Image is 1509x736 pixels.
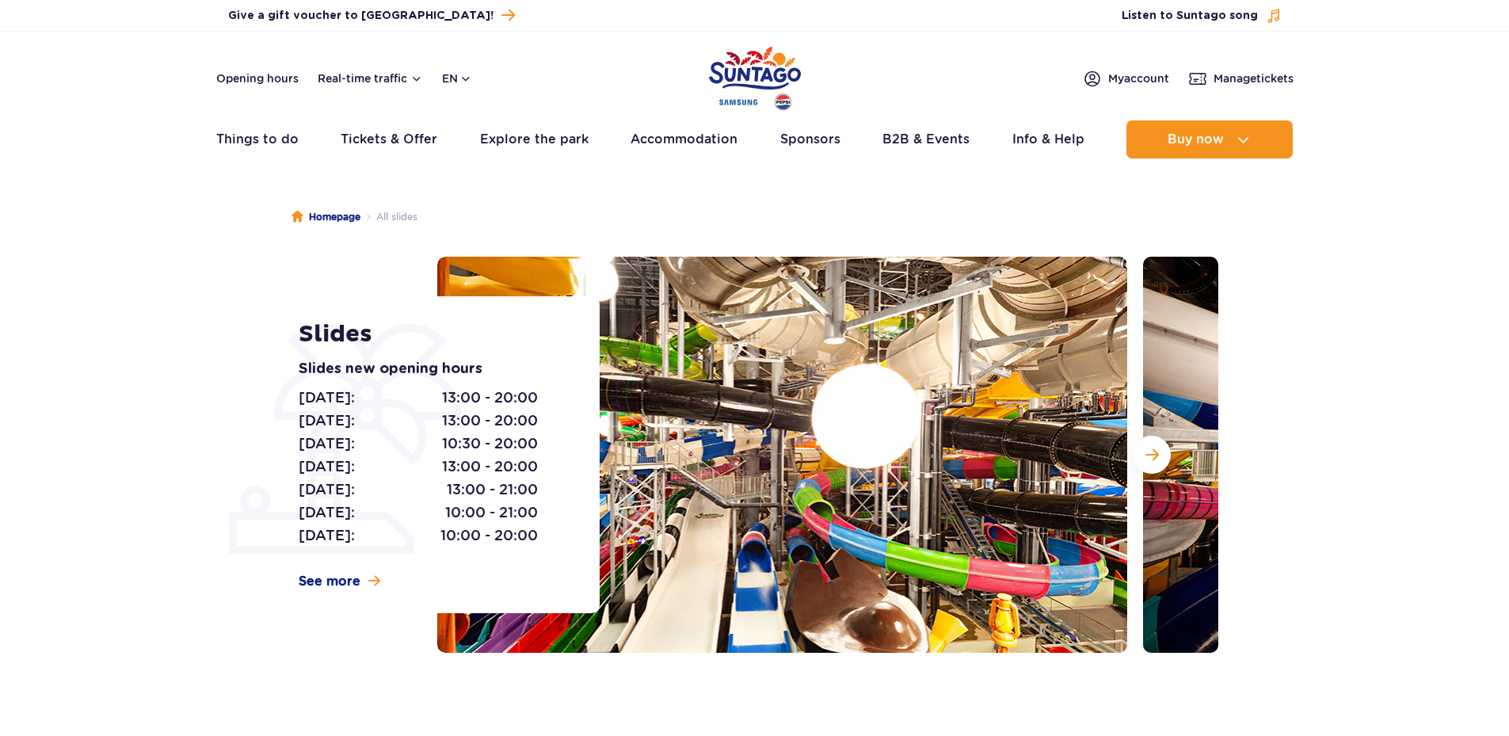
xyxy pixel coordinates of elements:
[299,410,355,432] span: [DATE]:
[780,120,840,158] a: Sponsors
[442,387,538,409] span: 13:00 - 20:00
[299,573,360,590] span: See more
[447,479,538,501] span: 13:00 - 21:00
[1133,436,1171,474] button: Next slide
[318,72,423,85] button: Real-time traffic
[1126,120,1293,158] button: Buy now
[882,120,970,158] a: B2B & Events
[1188,69,1294,88] a: Managetickets
[299,573,380,590] a: See more
[299,358,564,380] p: Slides new opening hours
[445,501,538,524] span: 10:00 - 21:00
[299,433,355,455] span: [DATE]:
[442,456,538,478] span: 13:00 - 20:00
[631,120,737,158] a: Accommodation
[299,524,355,547] span: [DATE]:
[442,71,472,86] button: en
[228,8,493,24] span: Give a gift voucher to [GEOGRAPHIC_DATA]!
[1012,120,1084,158] a: Info & Help
[440,524,538,547] span: 10:00 - 20:00
[1122,8,1282,24] button: Listen to Suntago song
[442,410,538,432] span: 13:00 - 20:00
[299,387,355,409] span: [DATE]:
[480,120,589,158] a: Explore the park
[299,320,564,349] h1: Slides
[299,479,355,501] span: [DATE]:
[216,71,299,86] a: Opening hours
[442,433,538,455] span: 10:30 - 20:00
[228,5,515,26] a: Give a gift voucher to [GEOGRAPHIC_DATA]!
[1108,71,1169,86] span: My account
[216,120,299,158] a: Things to do
[1168,132,1224,147] span: Buy now
[299,501,355,524] span: [DATE]:
[1214,71,1294,86] span: Manage tickets
[360,209,417,225] li: All slides
[292,209,360,225] a: Homepage
[341,120,437,158] a: Tickets & Offer
[709,40,801,112] a: Park of Poland
[1122,8,1258,24] span: Listen to Suntago song
[299,456,355,478] span: [DATE]:
[1083,69,1169,88] a: Myaccount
